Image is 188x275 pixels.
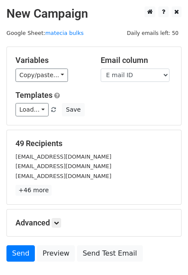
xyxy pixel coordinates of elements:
h5: Advanced [15,218,173,228]
a: Daily emails left: 50 [124,30,182,36]
a: Copy/paste... [15,69,68,82]
h5: 49 Recipients [15,139,173,148]
small: [EMAIL_ADDRESS][DOMAIN_NAME] [15,163,111,169]
a: Send Test Email [77,245,142,262]
span: Daily emails left: 50 [124,28,182,38]
a: Preview [37,245,75,262]
a: matecia bulks [45,30,83,36]
a: Load... [15,103,49,116]
a: +46 more [15,185,52,196]
small: [EMAIL_ADDRESS][DOMAIN_NAME] [15,173,111,179]
h5: Email column [101,56,173,65]
small: [EMAIL_ADDRESS][DOMAIN_NAME] [15,153,111,160]
h2: New Campaign [6,6,182,21]
a: Templates [15,91,52,100]
h5: Variables [15,56,88,65]
button: Save [62,103,84,116]
iframe: Chat Widget [145,234,188,275]
small: Google Sheet: [6,30,83,36]
a: Send [6,245,35,262]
